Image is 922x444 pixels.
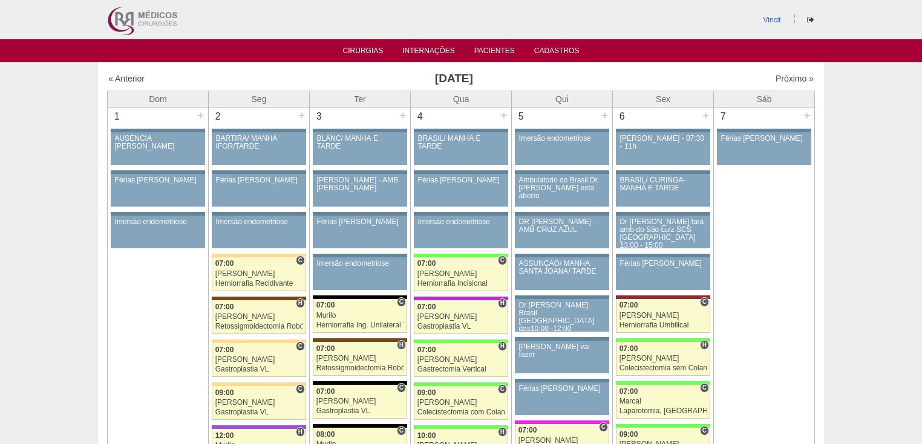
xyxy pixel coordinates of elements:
a: C 09:00 [PERSON_NAME] Colecistectomia com Colangiografia VL [414,386,508,420]
div: Key: Brasil [414,339,508,343]
span: 07:00 [215,259,234,268]
div: Key: Aviso [313,254,407,257]
span: 07:00 [620,301,638,309]
div: + [397,108,408,123]
span: 09:00 [620,430,638,439]
div: [PERSON_NAME] [620,355,707,362]
span: Consultório [599,422,608,432]
a: C 07:00 Murilo Herniorrafia Ing. Unilateral VL [313,299,407,333]
a: BLANC/ MANHÃ E TARDE [313,132,407,165]
div: Key: Maria Braido [414,297,508,300]
div: + [701,108,711,123]
div: BRASIL/ MANHÃ E TARDE [418,135,505,150]
th: Qua [411,91,512,107]
div: [PERSON_NAME] [215,356,303,364]
a: Vincit [763,16,781,24]
span: 09:00 [215,388,234,397]
div: BARTIRA/ MANHÃ IFOR/TARDE [216,135,302,150]
a: DR [PERSON_NAME] - AMB CRUZ AZUL [515,216,609,248]
a: H 07:00 [PERSON_NAME] Colecistectomia sem Colangiografia VL [616,342,710,376]
a: BARTIRA/ MANHÃ IFOR/TARDE [212,132,306,165]
div: Imersão endometriose [317,260,404,268]
div: [PERSON_NAME] [215,270,303,278]
div: 2 [209,108,227,126]
span: Consultório [498,256,507,265]
div: Colecistectomia com Colangiografia VL [417,408,505,416]
div: Key: Aviso [313,129,407,132]
div: Herniorrafia Recidivante [215,280,303,288]
a: H 07:00 [PERSON_NAME] Gastrectomia Vertical [414,343,508,377]
div: Key: Aviso [616,212,710,216]
span: 07:00 [620,387,638,396]
div: Key: Brasil [616,424,710,428]
span: Consultório [397,426,406,436]
div: Férias [PERSON_NAME] [115,176,201,184]
span: Consultório [498,384,507,394]
div: Key: Brasil [414,425,508,429]
span: Hospital [498,427,507,437]
div: [PERSON_NAME] [620,312,707,320]
div: Key: Aviso [414,212,508,216]
a: C 07:00 [PERSON_NAME] Herniorrafia Recidivante [212,257,306,291]
span: Hospital [296,427,305,437]
div: Key: Aviso [616,129,710,132]
div: Key: Aviso [111,129,205,132]
span: Consultório [296,256,305,265]
a: Imersão endometriose [515,132,609,165]
a: Férias [PERSON_NAME] [111,174,205,207]
th: Sáb [714,91,815,107]
div: Key: Aviso [717,129,811,132]
div: Key: Aviso [515,129,609,132]
a: Férias [PERSON_NAME] [717,132,811,165]
div: Key: IFOR [212,425,306,429]
div: Key: Brasil [616,338,710,342]
a: Férias [PERSON_NAME] [414,174,508,207]
div: 5 [512,108,531,126]
a: « Anterior [108,74,145,83]
a: H 07:00 [PERSON_NAME] Gastroplastia VL [414,300,508,334]
span: 07:00 [417,303,436,311]
div: Herniorrafia Incisional [417,280,505,288]
a: Imersão endometriose [212,216,306,248]
a: Cadastros [534,47,580,59]
div: Key: Aviso [616,254,710,257]
span: 07:00 [620,344,638,353]
div: Imersão endometriose [216,218,302,226]
div: + [499,108,509,123]
span: Consultório [397,383,406,393]
a: Férias [PERSON_NAME] [313,216,407,248]
div: Gastroplastia VL [215,365,303,373]
div: Key: Aviso [515,254,609,257]
div: Retossigmoidectomia Robótica [215,323,303,330]
a: ASSUNÇÃO/ MANHÃ SANTA JOANA/ TARDE [515,257,609,290]
a: Imersão endometriose [111,216,205,248]
a: C 07:00 [PERSON_NAME] Gastroplastia VL [313,385,407,419]
div: Dr [PERSON_NAME] Brasil [GEOGRAPHIC_DATA] das10:00 -12:00 [519,301,606,333]
div: Férias [PERSON_NAME] [620,260,707,268]
div: Key: Aviso [515,337,609,341]
div: Marcal [620,397,707,405]
div: [PERSON_NAME] [316,355,404,362]
div: BRASIL/ CURINGA- MANHÃ E TARDE [620,176,707,192]
div: Key: Brasil [414,254,508,257]
div: Ambulatorio do Brasil Dr. [PERSON_NAME] esta aberto [519,176,606,201]
div: 3 [310,108,329,126]
div: Férias [PERSON_NAME] [317,218,404,226]
a: AUSENCIA [PERSON_NAME] [111,132,205,165]
div: Férias [PERSON_NAME] [519,385,606,393]
div: Key: Santa Joana [313,338,407,342]
span: Consultório [397,297,406,307]
a: Férias [PERSON_NAME] [616,257,710,290]
div: Key: Aviso [515,170,609,174]
a: Férias [PERSON_NAME] [515,382,609,415]
th: Ter [310,91,411,107]
div: Dr [PERSON_NAME] fará amb do São Luiz SCS [GEOGRAPHIC_DATA] 13:00 - 15:00 [620,218,707,250]
div: Key: Bartira [212,339,306,343]
span: Consultório [700,383,709,393]
a: H 07:00 [PERSON_NAME] Retossigmoidectomia Robótica [313,342,407,376]
a: H 07:00 [PERSON_NAME] Retossigmoidectomia Robótica [212,300,306,334]
div: Key: Aviso [515,295,609,299]
div: [PERSON_NAME] [215,313,303,321]
span: 07:00 [215,346,234,354]
div: [PERSON_NAME] [417,270,505,278]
